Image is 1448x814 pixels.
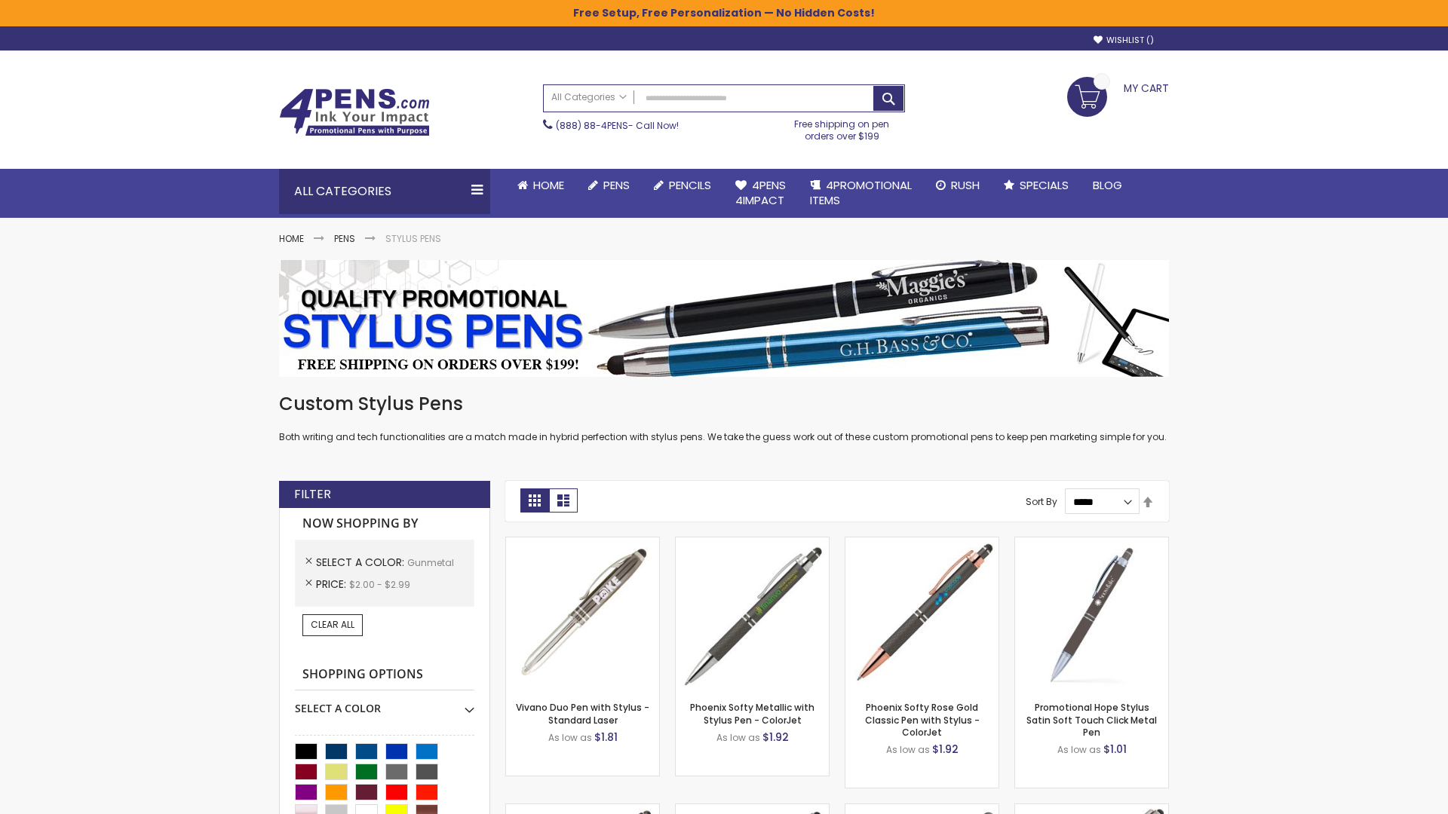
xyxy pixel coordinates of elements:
a: Phoenix Softy Rose Gold Classic Pen with Stylus - ColorJet [865,701,980,738]
a: Pens [576,169,642,202]
span: Price [316,577,349,592]
a: Promotional Hope Stylus Satin Soft Touch Click Metal Pen-Gunmetal [1015,537,1168,549]
h1: Custom Stylus Pens [279,392,1169,416]
a: Rush [924,169,992,202]
div: Free shipping on pen orders over $199 [779,112,906,142]
div: All Categories [279,169,490,214]
a: (888) 88-4PENS [556,119,628,132]
span: $2.00 - $2.99 [349,578,410,591]
img: Stylus Pens [279,260,1169,377]
span: As low as [548,731,592,744]
a: All Categories [544,85,634,110]
a: Pens [334,232,355,245]
a: Wishlist [1094,35,1154,46]
span: $1.92 [932,742,959,757]
a: Specials [992,169,1081,202]
a: Pencils [642,169,723,202]
strong: Shopping Options [295,659,474,691]
a: Blog [1081,169,1134,202]
a: Home [279,232,304,245]
span: - Call Now! [556,119,679,132]
a: Phoenix Softy Metallic with Stylus Pen - ColorJet-Gunmetal [676,537,829,549]
a: Phoenix Softy Metallic with Stylus Pen - ColorJet [690,701,814,726]
a: Clear All [302,614,363,635]
div: Select A Color [295,690,474,716]
span: Gunmetal [407,556,454,569]
span: Specials [1020,177,1069,193]
img: Phoenix Softy Metallic with Stylus Pen - ColorJet-Gunmetal [676,537,829,690]
span: 4PROMOTIONAL ITEMS [810,177,912,208]
span: Pencils [669,177,711,193]
span: As low as [1057,743,1101,756]
span: As low as [716,731,760,744]
strong: Grid [520,488,549,513]
span: All Categories [551,91,627,103]
span: Home [533,177,564,193]
a: Promotional Hope Stylus Satin Soft Touch Click Metal Pen [1026,701,1157,738]
span: Blog [1093,177,1122,193]
span: 4Pens 4impact [735,177,786,208]
span: $1.01 [1103,742,1127,757]
img: Phoenix Softy Rose Gold Classic Pen with Stylus - ColorJet-Gunmetal [845,537,999,690]
img: 4Pens Custom Pens and Promotional Products [279,88,430,136]
a: Vivano Duo Pen with Stylus - Standard Laser-Gunmetal [506,537,659,549]
span: $1.81 [594,730,618,745]
span: Pens [603,177,630,193]
a: Phoenix Softy Rose Gold Classic Pen with Stylus - ColorJet-Gunmetal [845,537,999,549]
span: As low as [886,743,930,756]
a: 4PROMOTIONALITEMS [798,169,924,218]
div: Both writing and tech functionalities are a match made in hybrid perfection with stylus pens. We ... [279,392,1169,444]
a: 4Pens4impact [723,169,798,218]
label: Sort By [1026,495,1057,508]
strong: Stylus Pens [385,232,441,245]
span: Clear All [311,618,354,631]
img: Promotional Hope Stylus Satin Soft Touch Click Metal Pen-Gunmetal [1015,537,1168,690]
span: Select A Color [316,555,407,570]
a: Home [505,169,576,202]
img: Vivano Duo Pen with Stylus - Standard Laser-Gunmetal [506,537,659,690]
strong: Filter [294,486,331,503]
a: Vivano Duo Pen with Stylus - Standard Laser [516,701,649,726]
span: $1.92 [762,730,789,745]
span: Rush [951,177,980,193]
strong: Now Shopping by [295,508,474,540]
